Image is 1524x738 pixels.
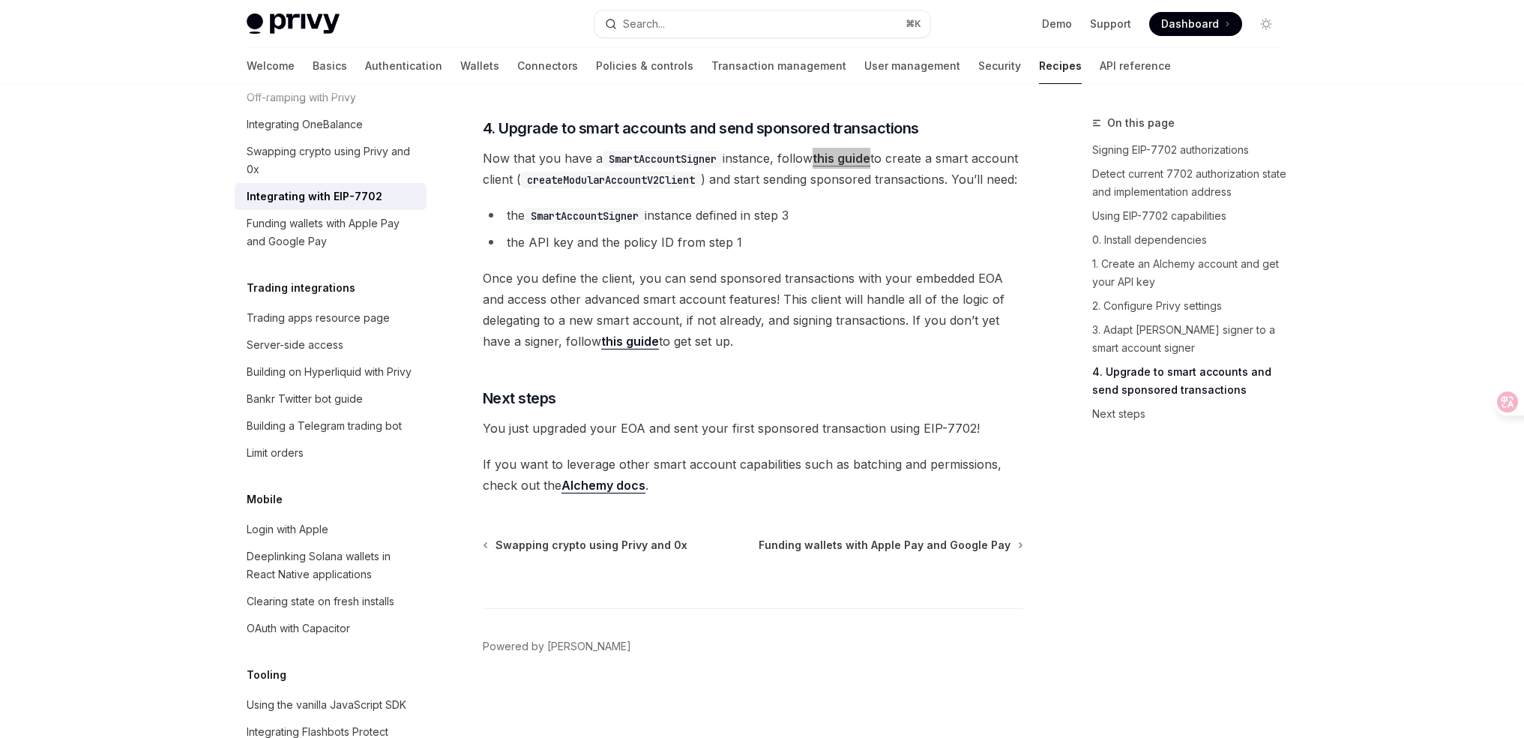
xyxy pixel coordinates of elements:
[864,48,960,84] a: User management
[247,214,418,250] div: Funding wallets with Apple Pay and Google Pay
[1092,228,1290,252] a: 0. Install dependencies
[247,187,382,205] div: Integrating with EIP-7702
[247,115,363,133] div: Integrating OneBalance
[247,696,406,714] div: Using the vanilla JavaScript SDK
[235,412,427,439] a: Building a Telegram trading bot
[235,516,427,543] a: Login with Apple
[483,418,1023,439] span: You just upgraded your EOA and sent your first sponsored transaction using EIP-7702!
[247,444,304,462] div: Limit orders
[1092,318,1290,360] a: 3. Adapt [PERSON_NAME] signer to a smart account signer
[711,48,846,84] a: Transaction management
[978,48,1021,84] a: Security
[247,417,402,435] div: Building a Telegram trading bot
[1092,402,1290,426] a: Next steps
[247,309,390,327] div: Trading apps resource page
[235,615,427,642] a: OAuth with Capacitor
[460,48,499,84] a: Wallets
[365,48,442,84] a: Authentication
[496,538,687,553] span: Swapping crypto using Privy and 0x
[483,268,1023,352] span: Once you define the client, you can send sponsored transactions with your embedded EOA and access...
[483,388,556,409] span: Next steps
[1092,252,1290,294] a: 1. Create an Alchemy account and get your API key
[247,490,283,508] h5: Mobile
[483,148,1023,190] span: Now that you have a instance, follow to create a smart account client ( ) and start sending spons...
[601,334,659,349] a: this guide
[1042,16,1072,31] a: Demo
[235,304,427,331] a: Trading apps resource page
[561,478,645,493] a: Alchemy docs
[247,592,394,610] div: Clearing state on fresh installs
[247,13,340,34] img: light logo
[1254,12,1278,36] button: Toggle dark mode
[247,363,412,381] div: Building on Hyperliquid with Privy
[235,138,427,183] a: Swapping crypto using Privy and 0x
[759,538,1022,553] a: Funding wallets with Apple Pay and Google Pay
[247,279,355,297] h5: Trading integrations
[1039,48,1082,84] a: Recipes
[483,232,1023,253] li: the API key and the policy ID from step 1
[525,208,645,224] code: SmartAccountSigner
[1090,16,1131,31] a: Support
[1092,360,1290,402] a: 4. Upgrade to smart accounts and send sponsored transactions
[759,538,1011,553] span: Funding wallets with Apple Pay and Google Pay
[1149,12,1242,36] a: Dashboard
[906,18,921,30] span: ⌘ K
[517,48,578,84] a: Connectors
[247,619,350,637] div: OAuth with Capacitor
[603,151,723,167] code: SmartAccountSigner
[247,390,363,408] div: Bankr Twitter bot guide
[235,439,427,466] a: Limit orders
[483,454,1023,496] span: If you want to leverage other smart account capabilities such as batching and permissions, check ...
[235,691,427,718] a: Using the vanilla JavaScript SDK
[1100,48,1171,84] a: API reference
[483,205,1023,226] li: the instance defined in step 3
[1092,204,1290,228] a: Using EIP-7702 capabilities
[521,172,701,188] code: createModularAccountV2Client
[247,48,295,84] a: Welcome
[235,543,427,588] a: Deeplinking Solana wallets in React Native applications
[313,48,347,84] a: Basics
[235,331,427,358] a: Server-side access
[247,336,343,354] div: Server-side access
[623,15,665,33] div: Search...
[484,538,687,553] a: Swapping crypto using Privy and 0x
[235,358,427,385] a: Building on Hyperliquid with Privy
[235,588,427,615] a: Clearing state on fresh installs
[594,10,930,37] button: Search...⌘K
[235,210,427,255] a: Funding wallets with Apple Pay and Google Pay
[1092,138,1290,162] a: Signing EIP-7702 authorizations
[235,183,427,210] a: Integrating with EIP-7702
[247,666,286,684] h5: Tooling
[235,385,427,412] a: Bankr Twitter bot guide
[247,547,418,583] div: Deeplinking Solana wallets in React Native applications
[247,142,418,178] div: Swapping crypto using Privy and 0x
[1092,162,1290,204] a: Detect current 7702 authorization state and implementation address
[483,118,919,139] span: 4. Upgrade to smart accounts and send sponsored transactions
[483,639,631,654] a: Powered by [PERSON_NAME]
[596,48,693,84] a: Policies & controls
[1107,114,1175,132] span: On this page
[247,520,328,538] div: Login with Apple
[235,111,427,138] a: Integrating OneBalance
[813,151,870,166] a: this guide
[1161,16,1219,31] span: Dashboard
[1092,294,1290,318] a: 2. Configure Privy settings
